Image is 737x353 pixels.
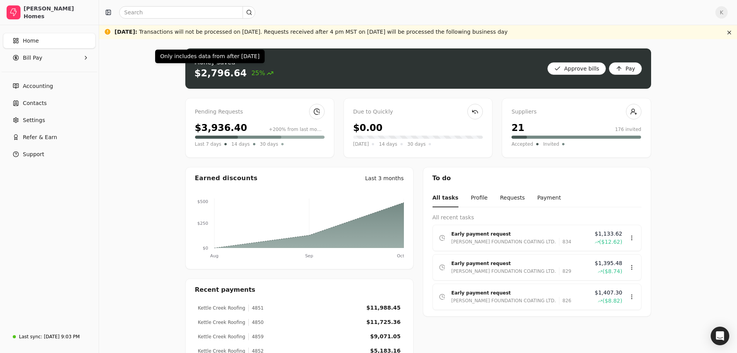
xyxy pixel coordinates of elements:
input: Search [119,6,255,19]
span: Bill Pay [23,54,42,62]
button: Profile [471,189,488,207]
div: $11,988.45 [366,304,401,312]
div: [DATE] 9:03 PM [44,333,80,340]
div: +200% from last month [269,126,325,133]
div: [PERSON_NAME] FOUNDATION COATING LTD. [451,267,556,275]
span: Accepted [511,140,533,148]
button: Support [3,146,96,162]
div: $0.00 [353,121,383,135]
span: ($8.74) [602,267,622,276]
div: Kettle Creek Roofing [198,319,245,326]
tspan: Oct [397,253,404,258]
span: 14 days [379,140,397,148]
span: 14 days [231,140,250,148]
div: 4851 [248,305,264,312]
span: ($12.62) [599,238,622,246]
span: 25% [251,69,274,78]
div: $11,725.36 [366,318,401,326]
div: Only includes data from after [DATE] [155,50,265,63]
div: Earned discounts [195,174,258,183]
div: 834 [559,238,571,246]
span: 30 days [260,140,278,148]
span: Invited [543,140,559,148]
span: $1,407.30 [595,289,622,297]
div: 176 invited [615,126,641,133]
button: Payment [537,189,561,207]
a: Settings [3,112,96,128]
span: ($8.82) [602,297,622,305]
span: Accounting [23,82,53,90]
tspan: $500 [197,199,208,204]
div: [PERSON_NAME] FOUNDATION COATING LTD. [451,297,556,305]
button: K [715,6,728,19]
div: 826 [559,297,571,305]
div: [PERSON_NAME] FOUNDATION COATING LTD. [451,238,556,246]
div: $9,071.05 [370,332,401,341]
tspan: Sep [305,253,313,258]
span: Support [23,150,44,158]
button: All tasks [433,189,458,207]
span: Settings [23,116,45,124]
a: Home [3,33,96,48]
div: [PERSON_NAME] Homes [24,5,92,20]
div: Suppliers [511,108,641,116]
a: Contacts [3,95,96,111]
div: $2,796.64 [195,67,247,79]
a: Accounting [3,78,96,94]
span: Refer & Earn [23,133,57,141]
div: Due to Quickly [353,108,483,116]
button: Approve bills [547,62,606,75]
div: Kettle Creek Roofing [198,333,245,340]
div: All recent tasks [433,214,641,222]
div: Pending Requests [195,108,325,116]
div: Early payment request [451,230,588,238]
div: 4859 [248,333,264,340]
span: $1,133.62 [595,230,622,238]
span: Contacts [23,99,47,107]
tspan: $0 [203,246,208,251]
div: Kettle Creek Roofing [198,305,245,312]
span: Last 7 days [195,140,222,148]
tspan: Aug [210,253,218,258]
div: Recent payments [186,279,413,301]
div: 829 [559,267,571,275]
div: $3,936.40 [195,121,247,135]
span: [DATE] [353,140,369,148]
div: Early payment request [451,289,589,297]
div: 4850 [248,319,264,326]
button: Requests [500,189,525,207]
span: [DATE] : [115,29,137,35]
div: Early payment request [451,260,589,267]
div: Transactions will not be processed on [DATE]. Requests received after 4 pm MST on [DATE] will be ... [115,28,508,36]
span: $1,395.48 [595,259,622,267]
div: Last 3 months [365,174,404,183]
div: To do [423,167,651,189]
div: Open Intercom Messenger [711,327,729,345]
button: Pay [609,62,642,75]
span: 30 days [407,140,426,148]
a: Last sync:[DATE] 9:03 PM [3,330,96,344]
span: Home [23,37,39,45]
tspan: $250 [197,221,208,226]
div: Last sync: [19,333,42,340]
div: 21 [511,121,524,135]
button: Refer & Earn [3,129,96,145]
button: Bill Pay [3,50,96,65]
